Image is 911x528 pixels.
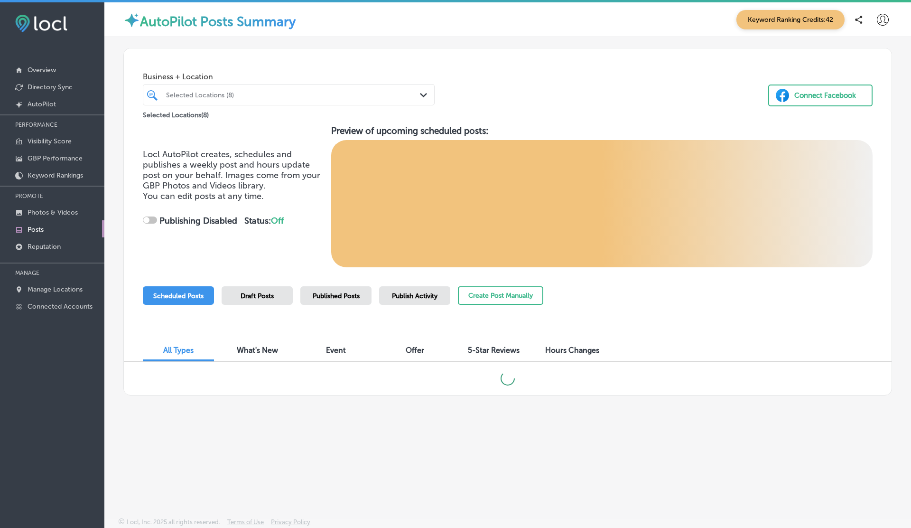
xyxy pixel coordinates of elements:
[143,72,435,81] span: Business + Location
[392,292,437,300] span: Publish Activity
[768,85,873,106] button: Connect Facebook
[163,346,194,355] span: All Types
[313,292,360,300] span: Published Posts
[28,100,56,108] p: AutoPilot
[143,191,264,201] span: You can edit posts at any time.
[406,346,424,355] span: Offer
[28,226,44,234] p: Posts
[244,216,284,226] strong: Status:
[545,346,599,355] span: Hours Changes
[143,149,320,191] span: Locl AutoPilot creates, schedules and publishes a weekly post and hours update post on your behal...
[153,292,204,300] span: Scheduled Posts
[28,83,73,91] p: Directory Sync
[241,292,274,300] span: Draft Posts
[458,286,543,305] button: Create Post Manually
[127,519,220,526] p: Locl, Inc. 2025 all rights reserved.
[140,14,296,29] label: AutoPilot Posts Summary
[271,216,284,226] span: Off
[28,154,83,162] p: GBP Performance
[166,91,421,99] div: Selected Locations (8)
[326,346,346,355] span: Event
[28,171,83,179] p: Keyword Rankings
[28,137,72,145] p: Visibility Score
[331,125,873,136] h3: Preview of upcoming scheduled posts:
[28,243,61,251] p: Reputation
[28,285,83,293] p: Manage Locations
[159,216,237,226] strong: Publishing Disabled
[794,88,856,103] div: Connect Facebook
[123,12,140,28] img: autopilot-icon
[237,346,278,355] span: What's New
[468,346,520,355] span: 5-Star Reviews
[28,302,93,311] p: Connected Accounts
[28,66,56,74] p: Overview
[28,208,78,217] p: Photos & Videos
[143,107,209,119] p: Selected Locations ( 8 )
[736,10,845,29] span: Keyword Ranking Credits: 42
[15,15,67,32] img: fda3e92497d09a02dc62c9cd864e3231.png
